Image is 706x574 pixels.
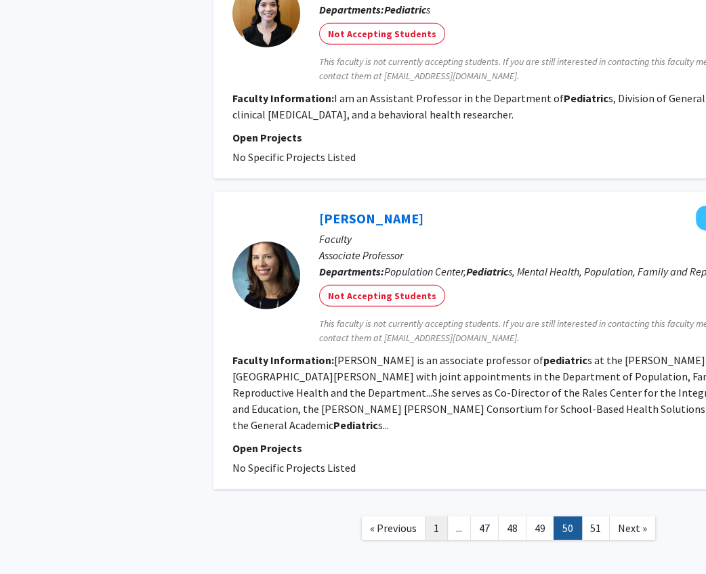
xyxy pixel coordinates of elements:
b: Pediatric [564,91,608,105]
b: Faculty Information: [232,353,334,367]
mat-chip: Not Accepting Students [319,285,445,307]
a: 1 [425,516,448,540]
a: 50 [554,516,582,540]
b: Faculty Information: [232,91,334,105]
span: Next » [618,521,647,535]
a: 47 [470,516,499,540]
a: Previous [361,516,425,540]
mat-chip: Not Accepting Students [319,23,445,45]
b: Pediatric [384,3,426,16]
b: pediatric [543,353,587,367]
a: 49 [526,516,554,540]
b: Pediatric [466,265,508,278]
b: Pediatric [333,418,378,432]
a: Next [609,516,656,540]
a: 48 [498,516,526,540]
iframe: Chat [10,513,58,564]
span: No Specific Projects Listed [232,461,356,474]
a: 51 [581,516,610,540]
b: Departments: [319,3,384,16]
span: s [384,3,430,16]
span: No Specific Projects Listed [232,150,356,164]
a: [PERSON_NAME] [319,210,423,227]
span: « Previous [370,521,417,535]
b: Departments: [319,265,384,278]
span: ... [456,521,462,535]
